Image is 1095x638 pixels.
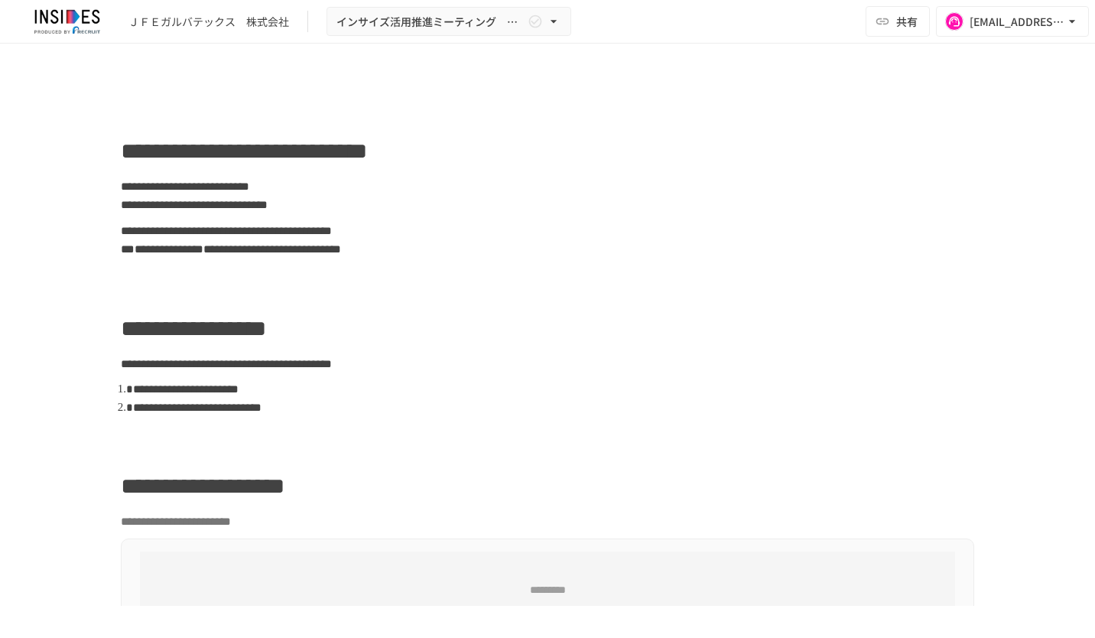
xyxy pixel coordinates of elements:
button: インサイズ活用推進ミーティング ～1回目～ [327,7,571,37]
img: JmGSPSkPjKwBq77AtHmwC7bJguQHJlCRQfAXtnx4WuV [18,9,116,34]
div: ＪＦＥガルバテックス 株式会社 [128,14,289,30]
span: 共有 [896,13,918,30]
button: 共有 [866,6,930,37]
button: [EMAIL_ADDRESS][DOMAIN_NAME] [936,6,1089,37]
span: インサイズ活用推進ミーティング ～1回目～ [336,12,525,31]
div: [EMAIL_ADDRESS][DOMAIN_NAME] [970,12,1064,31]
